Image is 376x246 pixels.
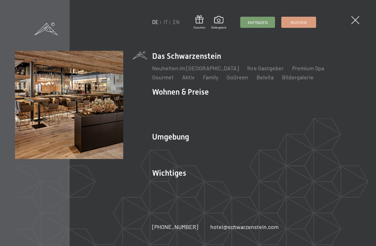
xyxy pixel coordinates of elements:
[152,223,198,231] a: [PHONE_NUMBER]
[291,19,307,25] span: Buchen
[194,26,205,30] span: Gutschein
[211,16,226,29] a: Bildergalerie
[210,223,279,231] a: hotel@schwarzenstein.com
[173,19,180,25] a: EN
[257,74,274,80] a: Belvita
[152,74,174,80] a: Gourmet
[182,74,195,80] a: Aktiv
[152,65,239,71] a: Neuheiten im [GEOGRAPHIC_DATA]
[203,74,218,80] a: Family
[282,17,316,27] a: Buchen
[292,65,324,71] a: Premium Spa
[227,74,248,80] a: GoGreen
[194,15,205,30] a: Gutschein
[282,74,314,80] a: Bildergalerie
[15,51,123,159] img: Wellnesshotel Südtirol SCHWARZENSTEIN - Wellnessurlaub in den Alpen, Wandern und Wellness
[211,26,226,30] span: Bildergalerie
[152,223,198,230] span: [PHONE_NUMBER]
[241,17,275,27] a: Anfragen
[164,19,168,25] a: IT
[248,19,268,25] span: Anfragen
[247,65,284,71] a: Ihre Gastgeber
[152,19,158,25] a: DE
